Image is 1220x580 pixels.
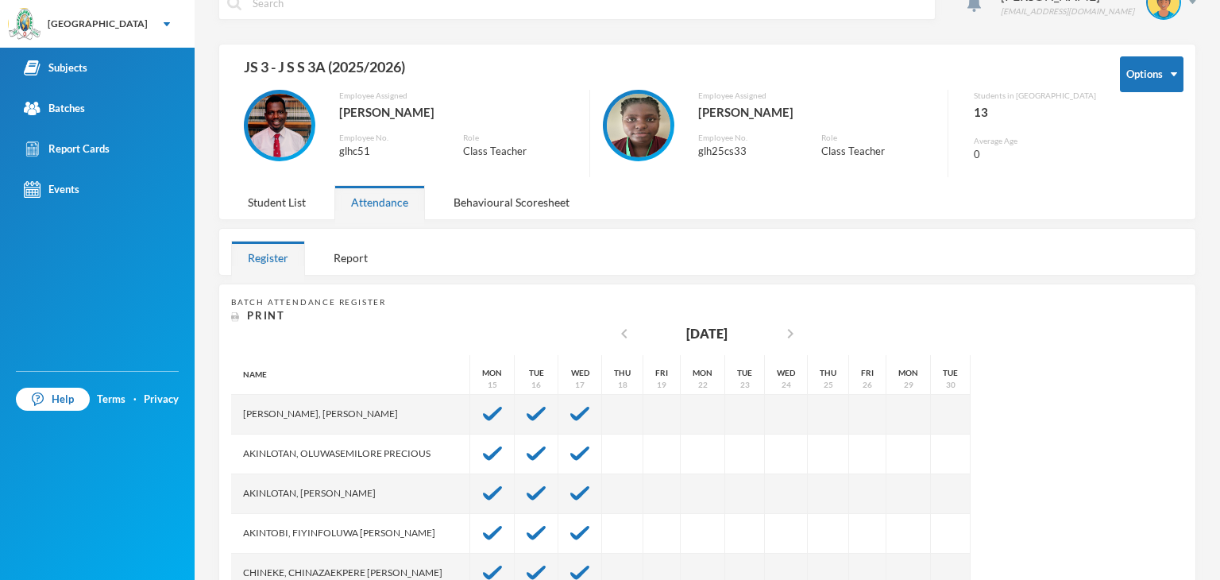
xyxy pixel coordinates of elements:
[488,379,497,391] div: 15
[231,185,322,219] div: Student List
[737,367,752,379] div: Tue
[820,367,836,379] div: Thu
[686,324,728,343] div: [DATE]
[698,102,936,122] div: [PERSON_NAME]
[482,367,502,379] div: Mon
[698,132,798,144] div: Employee No.
[231,435,470,474] div: Akinlotan, Oluwasemilore Precious
[974,90,1096,102] div: Students in [GEOGRAPHIC_DATA]
[231,241,305,275] div: Register
[821,132,936,144] div: Role
[657,379,666,391] div: 19
[231,474,470,514] div: Akinlotan, [PERSON_NAME]
[317,241,384,275] div: Report
[974,135,1096,147] div: Average Age
[740,379,750,391] div: 23
[974,102,1096,122] div: 13
[463,132,577,144] div: Role
[231,56,1096,90] div: JS 3 - J S S 3A (2025/2026)
[946,379,956,391] div: 30
[231,514,470,554] div: Akintobi, Fiyinfoluwa [PERSON_NAME]
[575,379,585,391] div: 17
[607,94,670,157] img: EMPLOYEE
[1120,56,1183,92] button: Options
[247,309,285,322] span: Print
[531,379,541,391] div: 16
[97,392,125,408] a: Terms
[1001,6,1134,17] div: [EMAIL_ADDRESS][DOMAIN_NAME]
[231,297,386,307] span: Batch Attendance Register
[698,90,936,102] div: Employee Assigned
[24,141,110,157] div: Report Cards
[615,324,634,343] i: chevron_left
[781,324,800,343] i: chevron_right
[618,379,627,391] div: 18
[437,185,586,219] div: Behavioural Scoresheet
[974,147,1096,163] div: 0
[698,379,708,391] div: 22
[48,17,148,31] div: [GEOGRAPHIC_DATA]
[943,367,958,379] div: Tue
[9,9,41,41] img: logo
[863,379,872,391] div: 26
[24,100,85,117] div: Batches
[898,367,918,379] div: Mon
[693,367,712,379] div: Mon
[339,144,439,160] div: glhc51
[231,395,470,435] div: [PERSON_NAME], [PERSON_NAME]
[16,388,90,412] a: Help
[904,379,913,391] div: 29
[824,379,833,391] div: 25
[339,102,577,122] div: [PERSON_NAME]
[861,367,874,379] div: Fri
[133,392,137,408] div: ·
[339,90,577,102] div: Employee Assigned
[24,181,79,198] div: Events
[782,379,791,391] div: 24
[339,132,439,144] div: Employee No.
[529,367,544,379] div: Tue
[614,367,631,379] div: Thu
[571,367,589,379] div: Wed
[777,367,795,379] div: Wed
[821,144,936,160] div: Class Teacher
[231,355,470,395] div: Name
[698,144,798,160] div: glh25cs33
[24,60,87,76] div: Subjects
[655,367,668,379] div: Fri
[144,392,179,408] a: Privacy
[334,185,425,219] div: Attendance
[248,94,311,157] img: EMPLOYEE
[463,144,577,160] div: Class Teacher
